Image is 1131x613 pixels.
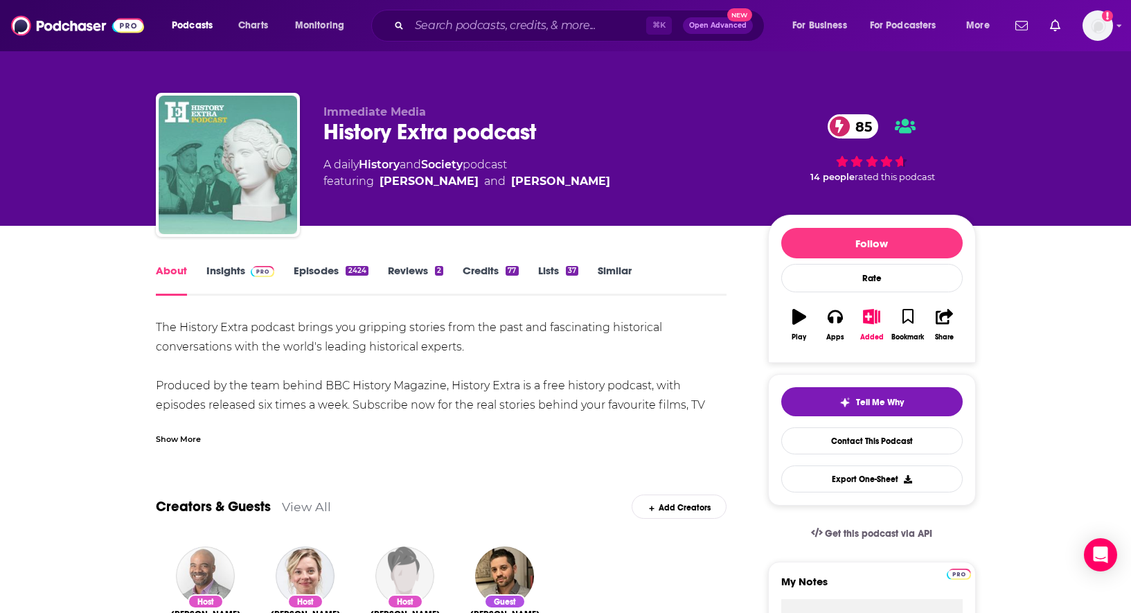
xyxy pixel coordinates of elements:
[891,333,924,341] div: Bookmark
[781,387,963,416] button: tell me why sparkleTell Me Why
[926,300,962,350] button: Share
[435,266,443,276] div: 2
[475,547,534,605] img: Brian Hochman
[323,105,426,118] span: Immediate Media
[1083,10,1113,41] span: Logged in as BogaardsPR
[11,12,144,39] img: Podchaser - Follow, Share and Rate Podcasts
[826,333,844,341] div: Apps
[156,264,187,296] a: About
[229,15,276,37] a: Charts
[781,300,817,350] button: Play
[375,547,434,605] img: Emily Briffett
[727,8,752,21] span: New
[781,465,963,492] button: Export One-Sheet
[956,15,1007,37] button: open menu
[781,228,963,258] button: Follow
[841,114,879,139] span: 85
[1044,14,1066,37] a: Show notifications dropdown
[294,264,368,296] a: Episodes2424
[162,15,231,37] button: open menu
[463,264,518,296] a: Credits77
[853,300,889,350] button: Added
[511,173,610,190] a: Nathan Connolly
[1083,10,1113,41] button: Show profile menu
[566,266,578,276] div: 37
[388,264,443,296] a: Reviews2
[966,16,990,35] span: More
[828,114,879,139] a: 85
[295,16,344,35] span: Monitoring
[1010,14,1033,37] a: Show notifications dropdown
[781,575,963,599] label: My Notes
[251,266,275,277] img: Podchaser Pro
[935,333,954,341] div: Share
[176,547,235,605] img: Nathan Connolly
[792,16,847,35] span: For Business
[839,397,851,408] img: tell me why sparkle
[380,173,479,190] a: Ellie Cawthorne
[346,266,368,276] div: 2424
[1083,10,1113,41] img: User Profile
[400,158,421,171] span: and
[538,264,578,296] a: Lists37
[484,594,526,609] div: Guest
[646,17,672,35] span: ⌘ K
[409,15,646,37] input: Search podcasts, credits, & more...
[172,16,213,35] span: Podcasts
[947,567,971,580] a: Pro website
[781,427,963,454] a: Contact This Podcast
[188,594,224,609] div: Host
[276,547,335,605] img: Ellie Cawthorne
[781,264,963,292] div: Rate
[287,594,323,609] div: Host
[285,15,362,37] button: open menu
[598,264,632,296] a: Similar
[484,173,506,190] span: and
[947,569,971,580] img: Podchaser Pro
[1084,538,1117,571] div: Open Intercom Messenger
[156,498,271,515] a: Creators & Guests
[825,528,932,540] span: Get this podcast via API
[683,17,753,34] button: Open AdvancedNew
[421,158,463,171] a: Society
[792,333,806,341] div: Play
[689,22,747,29] span: Open Advanced
[800,517,944,551] a: Get this podcast via API
[238,16,268,35] span: Charts
[860,333,884,341] div: Added
[783,15,864,37] button: open menu
[632,495,727,519] div: Add Creators
[817,300,853,350] button: Apps
[870,16,936,35] span: For Podcasters
[159,96,297,234] img: History Extra podcast
[506,266,518,276] div: 77
[890,300,926,350] button: Bookmark
[855,172,935,182] span: rated this podcast
[323,157,610,190] div: A daily podcast
[359,158,400,171] a: History
[206,264,275,296] a: InsightsPodchaser Pro
[1102,10,1113,21] svg: Add a profile image
[856,397,904,408] span: Tell Me Why
[384,10,778,42] div: Search podcasts, credits, & more...
[810,172,855,182] span: 14 people
[282,499,331,514] a: View All
[768,105,976,191] div: 85 14 peoplerated this podcast
[387,594,423,609] div: Host
[323,173,610,190] span: featuring
[861,15,956,37] button: open menu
